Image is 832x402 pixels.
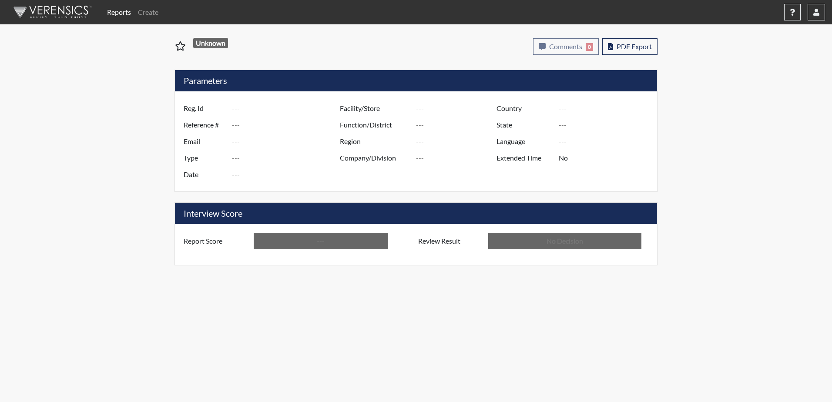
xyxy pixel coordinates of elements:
[533,38,599,55] button: Comments0
[175,203,657,224] h5: Interview Score
[104,3,134,21] a: Reports
[134,3,162,21] a: Create
[193,38,228,48] span: Unknown
[177,133,232,150] label: Email
[602,38,658,55] button: PDF Export
[333,100,416,117] label: Facility/Store
[177,100,232,117] label: Reg. Id
[416,100,499,117] input: ---
[416,133,499,150] input: ---
[549,42,582,50] span: Comments
[416,150,499,166] input: ---
[559,133,655,150] input: ---
[177,233,254,249] label: Report Score
[177,117,232,133] label: Reference #
[333,150,416,166] label: Company/Division
[232,100,342,117] input: ---
[559,150,655,166] input: ---
[559,117,655,133] input: ---
[586,43,593,51] span: 0
[232,166,342,183] input: ---
[416,117,499,133] input: ---
[333,117,416,133] label: Function/District
[232,133,342,150] input: ---
[490,117,559,133] label: State
[177,150,232,166] label: Type
[488,233,641,249] input: No Decision
[412,233,488,249] label: Review Result
[175,70,657,91] h5: Parameters
[254,233,388,249] input: ---
[490,150,559,166] label: Extended Time
[617,42,652,50] span: PDF Export
[232,150,342,166] input: ---
[333,133,416,150] label: Region
[490,100,559,117] label: Country
[177,166,232,183] label: Date
[490,133,559,150] label: Language
[559,100,655,117] input: ---
[232,117,342,133] input: ---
